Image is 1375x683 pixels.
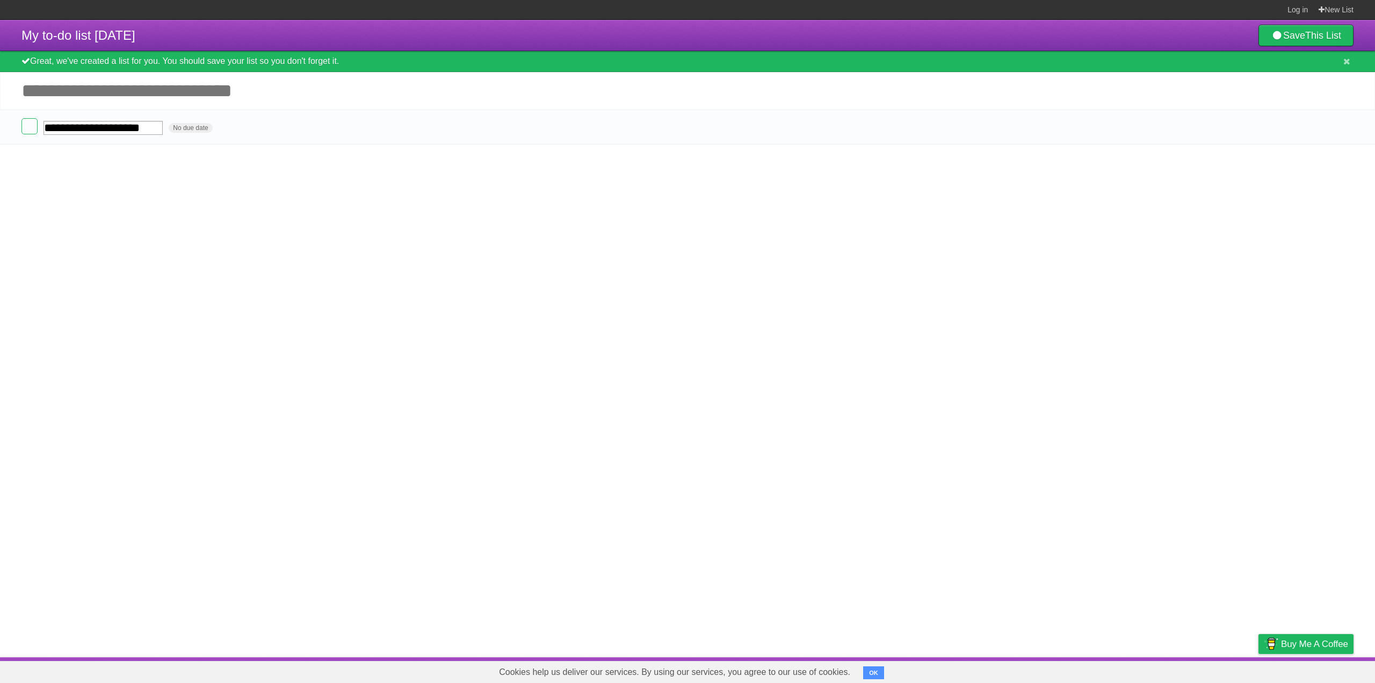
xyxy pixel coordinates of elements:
a: Suggest a feature [1286,660,1354,680]
a: Developers [1151,660,1195,680]
a: About [1116,660,1138,680]
span: Cookies help us deliver our services. By using our services, you agree to our use of cookies. [488,662,861,683]
label: Done [21,118,38,134]
b: This List [1305,30,1341,41]
a: Buy me a coffee [1258,634,1354,654]
span: No due date [169,123,212,133]
a: SaveThis List [1258,25,1354,46]
span: My to-do list [DATE] [21,28,135,42]
span: Buy me a coffee [1281,635,1348,653]
button: OK [863,666,884,679]
a: Privacy [1244,660,1272,680]
img: Buy me a coffee [1264,635,1278,653]
a: Terms [1208,660,1232,680]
